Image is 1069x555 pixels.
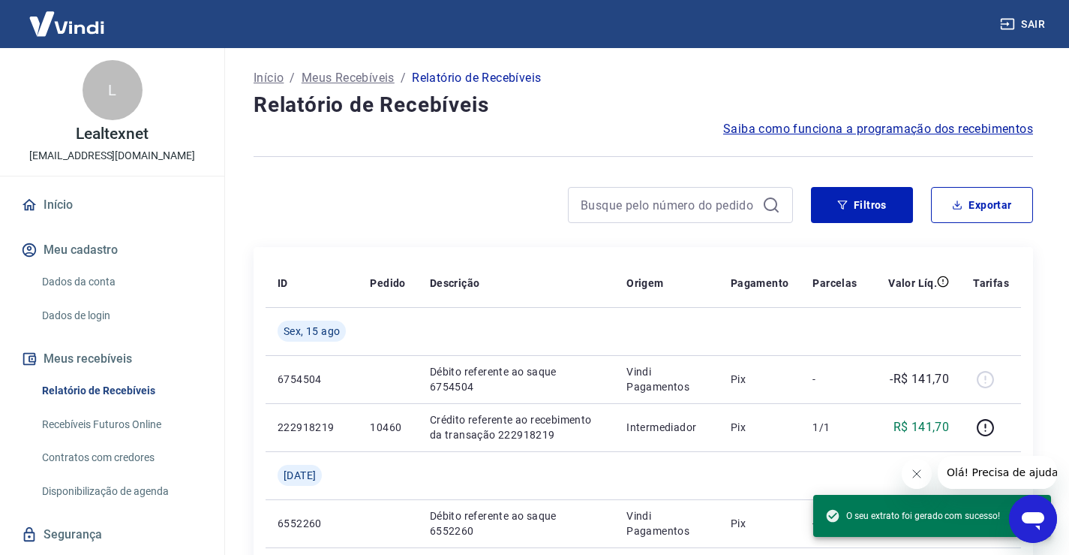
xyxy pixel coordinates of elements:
p: Pix [731,372,789,387]
iframe: Fechar mensagem [902,459,932,489]
p: Origem [626,276,663,291]
p: Pedido [370,276,405,291]
img: Vindi [18,1,116,47]
p: Pix [731,420,789,435]
iframe: Botão para abrir a janela de mensagens [1009,495,1057,543]
p: Intermediador [626,420,707,435]
p: R$ 141,70 [893,418,950,436]
a: Relatório de Recebíveis [36,376,206,406]
a: Meus Recebíveis [302,69,395,87]
a: Contratos com credores [36,442,206,473]
p: Débito referente ao saque 6754504 [430,364,602,394]
button: Meu cadastro [18,234,206,267]
p: Relatório de Recebíveis [412,69,541,87]
h4: Relatório de Recebíveis [254,90,1033,120]
p: Vindi Pagamentos [626,508,707,538]
p: Valor Líq. [888,276,937,291]
p: 222918219 [278,420,346,435]
span: Sex, 15 ago [284,324,340,339]
a: Saiba como funciona a programação dos recebimentos [723,120,1033,138]
p: Descrição [430,276,480,291]
p: Pagamento [731,276,789,291]
span: [DATE] [284,468,316,483]
a: Disponibilização de agenda [36,476,206,507]
input: Busque pelo número do pedido [581,194,756,216]
p: ID [278,276,288,291]
a: Início [254,69,284,87]
a: Recebíveis Futuros Online [36,409,206,440]
p: Parcelas [812,276,857,291]
iframe: Mensagem da empresa [938,456,1057,489]
p: Vindi Pagamentos [626,364,707,394]
a: Início [18,189,206,222]
a: Dados de login [36,300,206,331]
a: Dados da conta [36,267,206,297]
span: Olá! Precisa de ajuda? [9,11,126,23]
p: 6754504 [278,372,346,387]
button: Exportar [931,187,1033,223]
p: 6552260 [278,516,346,531]
button: Sair [997,11,1051,38]
span: O seu extrato foi gerado com sucesso! [825,508,1000,523]
p: Lealtexnet [76,126,149,142]
p: / [290,69,295,87]
p: Tarifas [973,276,1009,291]
button: Meus recebíveis [18,342,206,376]
p: Débito referente ao saque 6552260 [430,508,602,538]
p: - [812,516,857,531]
p: -R$ 141,70 [890,370,949,388]
p: [EMAIL_ADDRESS][DOMAIN_NAME] [29,148,195,164]
a: Segurança [18,518,206,551]
p: Crédito referente ao recebimento da transação 222918219 [430,412,602,442]
p: 10460 [370,420,405,435]
p: / [401,69,406,87]
div: L [83,60,143,120]
p: Pix [731,516,789,531]
button: Filtros [811,187,913,223]
p: - [812,372,857,387]
p: 1/1 [812,420,857,435]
